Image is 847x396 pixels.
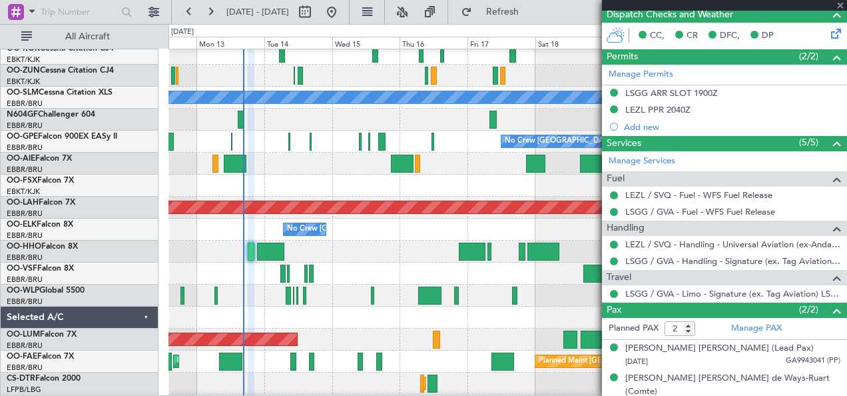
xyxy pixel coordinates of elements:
span: OO-SLM [7,89,39,97]
a: Manage Services [609,155,675,168]
span: OO-WLP [7,287,39,295]
span: OO-GPE [7,133,38,141]
a: EBBR/BRU [7,165,43,175]
div: Sat 18 [535,37,603,49]
span: OO-FSX [7,177,37,185]
span: GA9943041 (PP) [786,355,840,367]
a: OO-VSFFalcon 8X [7,265,74,273]
span: Fuel [607,171,625,187]
span: DFC, [720,29,740,43]
a: LSGG / GVA - Handling - Signature (ex. Tag Aviation) LSGG / GVA [625,255,840,267]
span: N604GF [7,111,38,119]
label: Planned PAX [609,322,659,335]
span: Services [607,136,641,151]
a: EBKT/KJK [7,77,40,87]
a: LEZL / SVQ - Handling - Universal Aviation (ex-Andalucia Aviation) LEZL/SVQ [625,239,840,250]
span: CR [687,29,698,43]
a: OO-SLMCessna Citation XLS [7,89,113,97]
span: CC, [650,29,665,43]
a: EBBR/BRU [7,231,43,241]
div: LEZL PPR 2040Z [625,104,691,115]
span: OO-ELK [7,221,37,229]
a: EBBR/BRU [7,253,43,263]
a: OO-FSXFalcon 7X [7,177,74,185]
span: OO-LUM [7,331,40,339]
input: Trip Number [41,2,117,22]
a: EBBR/BRU [7,363,43,373]
div: [DATE] [171,27,194,38]
span: All Aircraft [35,32,141,41]
button: All Aircraft [15,26,144,47]
a: LEZL / SVQ - Fuel - WFS Fuel Release [625,189,772,201]
a: OO-GPEFalcon 900EX EASy II [7,133,117,141]
span: Handling [607,221,645,236]
div: Fri 17 [467,37,535,49]
div: Thu 16 [400,37,467,49]
a: OO-FAEFalcon 7X [7,353,74,361]
a: EBBR/BRU [7,209,43,219]
span: (2/2) [799,303,818,317]
a: LSGG / GVA - Fuel - WFS Fuel Release [625,206,775,217]
div: No Crew [GEOGRAPHIC_DATA] ([GEOGRAPHIC_DATA] National) [287,219,510,239]
span: Pax [607,303,621,318]
div: Wed 15 [332,37,400,49]
a: OO-LAHFalcon 7X [7,199,75,207]
a: EBBR/BRU [7,121,43,131]
span: DP [762,29,774,43]
a: OO-ELKFalcon 8X [7,221,73,229]
span: (5/5) [799,135,818,149]
a: EBKT/KJK [7,55,40,65]
div: Planned Maint Melsbroek Air Base [177,351,294,371]
a: EBBR/BRU [7,297,43,307]
div: No Crew [GEOGRAPHIC_DATA] ([GEOGRAPHIC_DATA] National) [505,131,728,151]
a: OO-HHOFalcon 8X [7,243,78,251]
div: Mon 13 [196,37,264,49]
span: OO-HHO [7,243,41,251]
a: OO-AIEFalcon 7X [7,155,72,163]
a: OO-WLPGlobal 5500 [7,287,85,295]
a: OO-LUMFalcon 7X [7,331,77,339]
a: Manage PAX [731,322,782,335]
span: OO-ZUN [7,67,40,75]
a: EBBR/BRU [7,275,43,285]
span: [DATE] [625,357,648,367]
span: [DATE] - [DATE] [226,6,289,18]
a: EBBR/BRU [7,99,43,109]
a: LFPB/LBG [7,385,41,395]
div: Tue 14 [264,37,332,49]
span: CS-DTR [7,375,35,383]
a: CS-DTRFalcon 2000 [7,375,81,383]
a: OO-ZUNCessna Citation CJ4 [7,67,114,75]
div: Add new [624,121,840,133]
a: EBBR/BRU [7,143,43,153]
a: N604GFChallenger 604 [7,111,95,119]
a: EBKT/KJK [7,187,40,197]
span: OO-LAH [7,199,39,207]
div: Planned Maint [GEOGRAPHIC_DATA] ([GEOGRAPHIC_DATA] National) [539,351,780,371]
button: Refresh [455,1,535,23]
span: Permits [607,49,638,65]
span: OO-AIE [7,155,35,163]
span: Refresh [475,7,531,17]
span: (2/2) [799,49,818,63]
div: LSGG ARR SLOT 1900Z [625,87,718,99]
a: EBBR/BRU [7,341,43,351]
div: [PERSON_NAME] [PERSON_NAME] (Lead Pax) [625,342,814,355]
span: Dispatch Checks and Weather [607,7,733,23]
a: Manage Permits [609,68,673,81]
span: OO-FAE [7,353,37,361]
span: Travel [607,270,631,285]
span: OO-VSF [7,265,37,273]
a: LSGG / GVA - Limo - Signature (ex. Tag Aviation) LSGG / GVA [625,288,840,299]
